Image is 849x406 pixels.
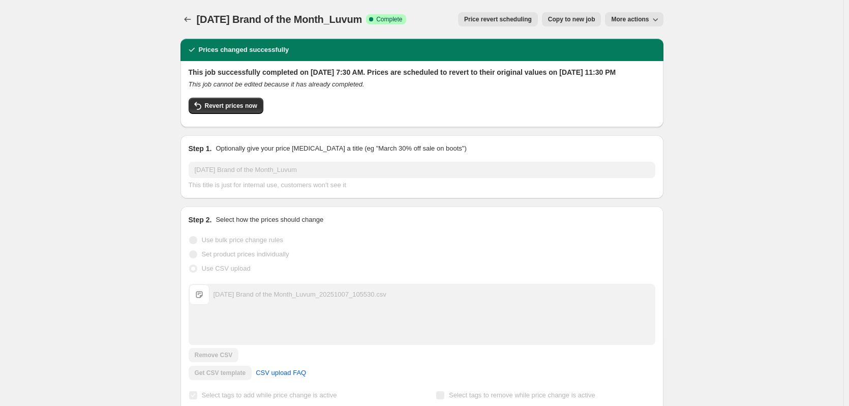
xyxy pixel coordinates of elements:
h2: Step 2. [189,215,212,225]
span: Use CSV upload [202,265,251,272]
span: Revert prices now [205,102,257,110]
span: Select tags to remove while price change is active [449,391,595,399]
span: This title is just for internal use, customers won't see it [189,181,346,189]
h2: Step 1. [189,143,212,154]
span: Set product prices individually [202,250,289,258]
span: Copy to new job [548,15,595,23]
input: 30% off holiday sale [189,162,655,178]
span: Use bulk price change rules [202,236,283,244]
button: More actions [605,12,663,26]
i: This job cannot be edited because it has already completed. [189,80,365,88]
div: [DATE] Brand of the Month_Luvum_20251007_105530.csv [214,289,386,300]
h2: This job successfully completed on [DATE] 7:30 AM. Prices are scheduled to revert to their origin... [189,67,655,77]
span: Price revert scheduling [464,15,532,23]
button: Price revert scheduling [458,12,538,26]
span: [DATE] Brand of the Month_Luvum [197,14,362,25]
p: Select how the prices should change [216,215,323,225]
a: CSV upload FAQ [250,365,312,381]
p: Optionally give your price [MEDICAL_DATA] a title (eg "March 30% off sale on boots") [216,143,466,154]
button: Price change jobs [180,12,195,26]
span: More actions [611,15,649,23]
button: Revert prices now [189,98,263,114]
h2: Prices changed successfully [199,45,289,55]
span: CSV upload FAQ [256,368,306,378]
span: Select tags to add while price change is active [202,391,337,399]
button: Copy to new job [542,12,601,26]
span: Complete [376,15,402,23]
